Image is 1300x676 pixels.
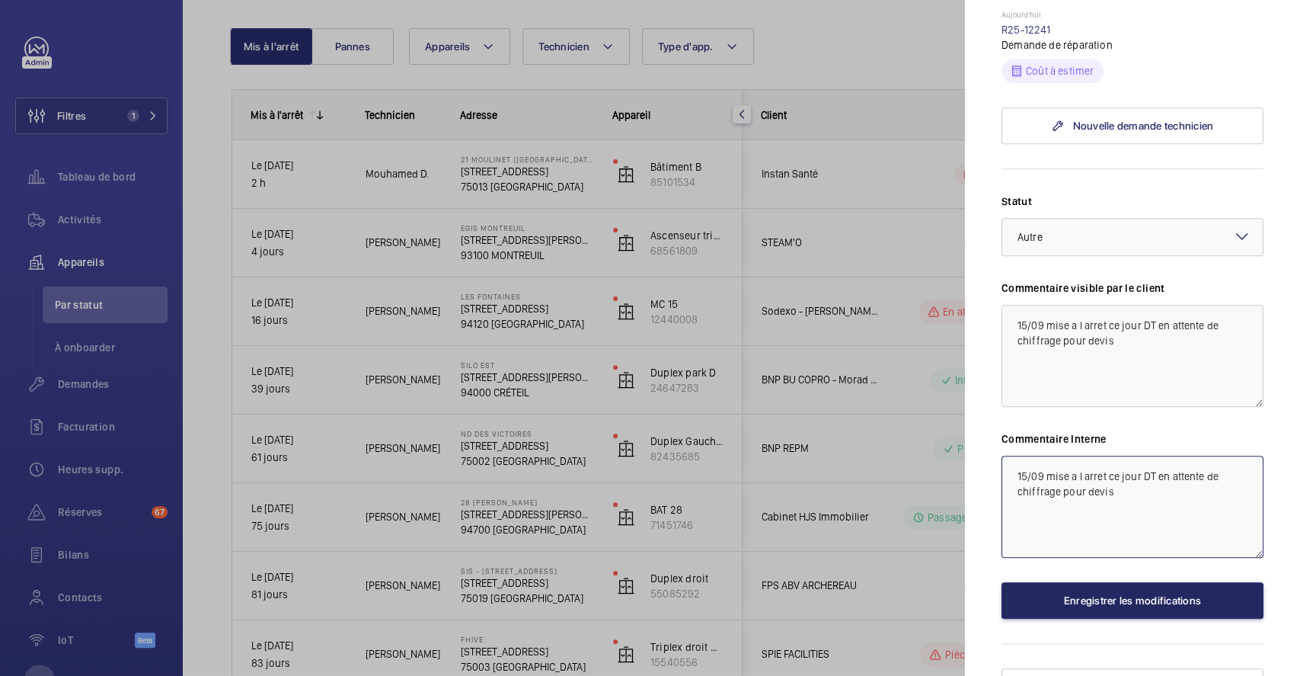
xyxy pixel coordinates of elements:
[1017,231,1043,243] span: Autre
[1001,24,1051,36] a: R25-12241
[1026,63,1094,78] p: Coût à estimer
[1001,10,1263,22] p: Aujourd'hui
[1001,107,1263,144] a: Nouvelle demande technicien
[1001,280,1263,296] label: Commentaire visible par le client
[1001,194,1263,209] label: Statut
[1001,582,1263,619] button: Enregistrer les modifications
[1001,431,1263,447] label: Commentaire Interne
[1001,37,1263,53] p: Demande de réparation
